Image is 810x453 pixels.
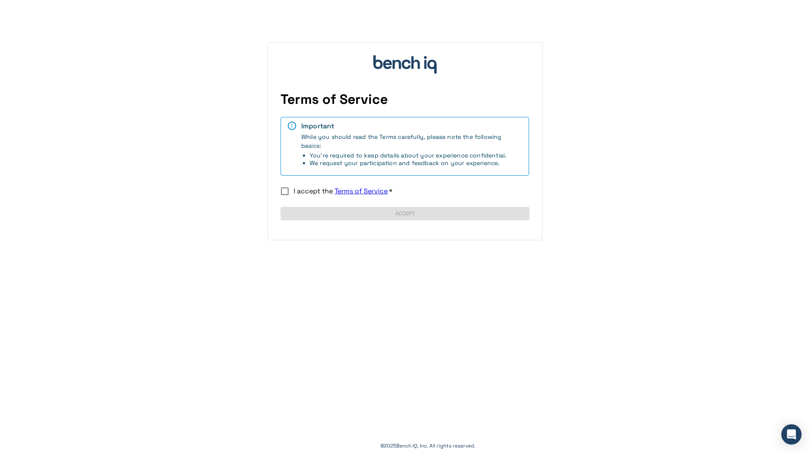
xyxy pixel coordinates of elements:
span: I accept the [294,187,388,195]
span: While you should read the Terms carefully, please note the following basics: [301,133,522,167]
h4: Terms of Service [281,91,529,108]
div: i [288,122,296,130]
a: Terms of Service [335,187,388,195]
div: Important [301,122,522,130]
img: bench_iq_logo.svg [373,55,437,73]
li: We request your participation and feedback on your experience. [310,159,522,167]
li: You're required to keep details about your experience confidential. [310,152,522,159]
div: Open Intercom Messenger [781,424,802,445]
